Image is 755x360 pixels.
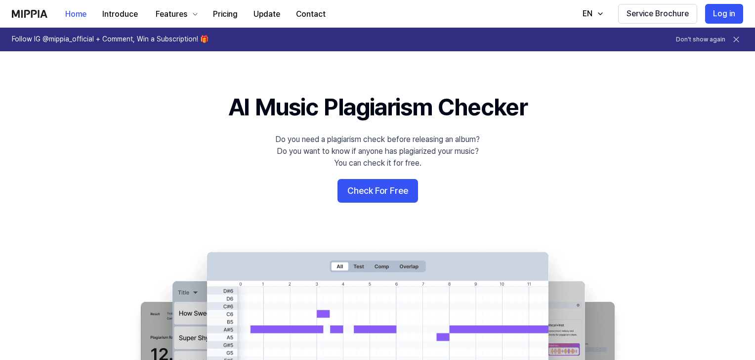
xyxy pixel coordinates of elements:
[57,0,94,28] a: Home
[146,4,205,24] button: Features
[676,36,725,44] button: Don't show again
[12,35,209,44] h1: Follow IG @mippia_official + Comment, Win a Subscription! 🎁
[275,134,480,169] div: Do you need a plagiarism check before releasing an album? Do you want to know if anyone has plagi...
[12,10,47,18] img: logo
[205,4,246,24] button: Pricing
[618,4,697,24] button: Service Brochure
[337,179,418,203] button: Check For Free
[573,4,610,24] button: EN
[228,91,527,124] h1: AI Music Plagiarism Checker
[246,4,288,24] button: Update
[57,4,94,24] button: Home
[246,0,288,28] a: Update
[288,4,334,24] button: Contact
[154,8,189,20] div: Features
[94,4,146,24] button: Introduce
[581,8,594,20] div: EN
[705,4,743,24] button: Log in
